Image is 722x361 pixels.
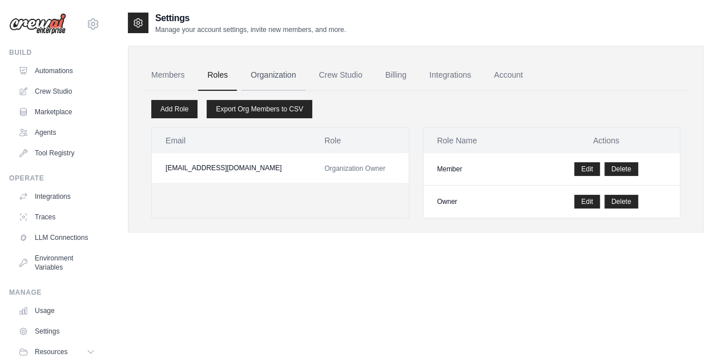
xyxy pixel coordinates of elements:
a: Integrations [14,187,100,206]
a: Export Org Members to CSV [207,100,312,118]
td: Member [423,153,533,186]
div: Build [9,48,100,57]
span: Organization Owner [324,165,385,173]
span: Resources [35,347,67,356]
a: Agents [14,123,100,142]
th: Actions [533,128,680,153]
a: Settings [14,322,100,340]
a: Tool Registry [14,144,100,162]
a: Integrations [420,60,480,91]
h2: Settings [155,11,346,25]
div: Operate [9,174,100,183]
a: Crew Studio [310,60,372,91]
button: Delete [604,195,638,208]
th: Role [310,128,408,153]
a: Usage [14,302,100,320]
p: Manage your account settings, invite new members, and more. [155,25,346,34]
a: Organization [241,60,305,91]
td: Owner [423,186,533,218]
th: Email [152,128,310,153]
td: [EMAIL_ADDRESS][DOMAIN_NAME] [152,153,310,183]
a: Environment Variables [14,249,100,276]
a: Billing [376,60,416,91]
a: Crew Studio [14,82,100,101]
a: Roles [198,60,237,91]
button: Resources [14,343,100,361]
a: Marketplace [14,103,100,121]
a: Edit [574,195,600,208]
img: Logo [9,13,66,35]
a: Account [485,60,532,91]
a: Automations [14,62,100,80]
button: Delete [604,162,638,176]
a: Edit [574,162,600,176]
a: Add Role [151,100,197,118]
th: Role Name [423,128,533,153]
a: Members [142,60,193,91]
a: LLM Connections [14,228,100,247]
a: Traces [14,208,100,226]
div: Manage [9,288,100,297]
